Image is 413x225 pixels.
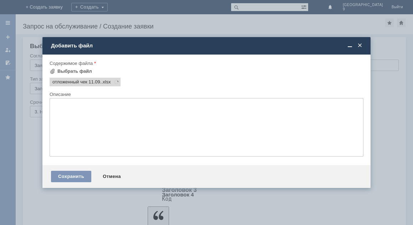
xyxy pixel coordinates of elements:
div: Описание [50,92,362,97]
div: Содержимое файла [50,61,362,66]
span: Свернуть (Ctrl + M) [346,42,353,49]
div: Добрый день! [3,3,104,9]
div: Выбрать файл [57,68,92,74]
span: отложенный чек 11.09..xlsx [52,79,101,85]
div: Добавить файл [51,42,363,49]
span: Закрыть [356,42,363,49]
div: Прошу удалить отложенный чек. [3,9,104,14]
span: отложенный чек 11.09..xlsx [101,79,111,85]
